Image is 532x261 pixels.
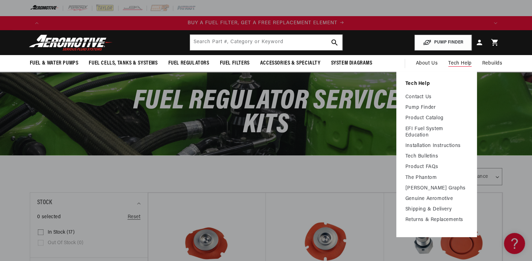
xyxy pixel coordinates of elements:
[30,16,44,30] button: Translation missing: en.sections.announcements.previous_announcement
[405,175,468,181] a: The Phantom
[255,55,326,72] summary: Accessories & Specialty
[83,55,163,72] summary: Fuel Cells, Tanks & Systems
[405,164,468,170] a: Product FAQs
[133,88,399,139] span: Fuel Regulator Service Kits
[37,198,52,208] span: Stock
[405,153,468,160] a: Tech Bulletins
[331,60,372,67] span: System Diagrams
[37,193,141,213] summary: Stock (0 selected)
[482,60,503,67] span: Rebuilds
[220,60,250,67] span: Fuel Filters
[477,55,508,72] summary: Rebuilds
[27,34,115,51] img: Aeromotive
[405,206,468,213] a: Shipping & Delivery
[44,19,489,27] a: BUY A FUEL FILTER, GET A FREE REPLACEMENT ELEMENT
[128,213,141,221] a: Reset
[48,229,75,236] span: In stock (17)
[260,60,321,67] span: Accessories & Specialty
[89,60,157,67] span: Fuel Cells, Tanks & Systems
[405,81,468,87] a: Tech Help
[410,55,443,72] a: About Us
[30,60,79,67] span: Fuel & Water Pumps
[448,60,471,67] span: Tech Help
[405,94,468,100] a: Contact Us
[415,35,472,51] button: PUMP FINDER
[44,19,489,27] div: Announcement
[37,213,61,221] span: 0 selected
[405,105,468,111] a: Pump Finder
[405,196,468,202] a: Genuine Aeromotive
[215,55,255,72] summary: Fuel Filters
[405,217,468,223] a: Returns & Replacements
[327,35,342,50] button: search button
[443,55,477,72] summary: Tech Help
[405,185,468,192] a: [PERSON_NAME] Graphs
[44,19,489,27] div: 2 of 4
[405,115,468,121] a: Product Catalog
[12,16,520,30] slideshow-component: Translation missing: en.sections.announcements.announcement_bar
[405,126,468,139] a: EFI Fuel System Education
[405,143,468,149] a: Installation Instructions
[416,61,438,66] span: About Us
[489,16,503,30] button: Translation missing: en.sections.announcements.next_announcement
[190,35,342,50] input: Search by Part Number, Category or Keyword
[163,55,215,72] summary: Fuel Regulators
[168,60,209,67] span: Fuel Regulators
[326,55,378,72] summary: System Diagrams
[188,20,337,26] span: BUY A FUEL FILTER, GET A FREE REPLACEMENT ELEMENT
[25,55,84,72] summary: Fuel & Water Pumps
[48,240,83,246] span: Out of stock (0)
